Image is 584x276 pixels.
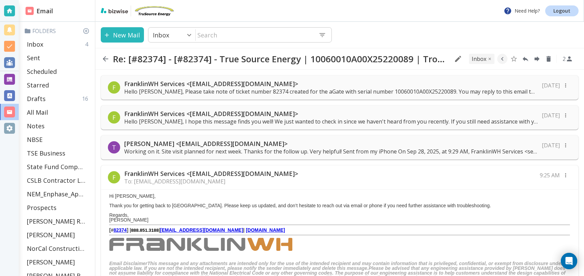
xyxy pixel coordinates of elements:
p: Scheduled [27,67,57,76]
p: 2 [563,55,566,63]
p: To: [EMAIL_ADDRESS][DOMAIN_NAME] [124,178,298,185]
p: F [112,83,116,92]
p: State Fund Compensation [27,163,85,171]
p: Inbox [27,40,43,48]
p: 4 [85,40,91,48]
p: Notes [27,122,45,130]
div: Prospects [24,201,92,214]
button: See Participants [559,51,576,67]
button: Delete [544,54,554,64]
p: INBOX [472,55,486,63]
p: F [112,173,116,181]
div: Sent [24,51,92,65]
a: Logout [545,5,579,16]
p: Logout [553,9,570,13]
p: [DATE] [542,82,560,89]
div: Starred [24,78,92,92]
p: Folders [24,27,92,35]
div: [PERSON_NAME] Residence [24,214,92,228]
p: TSE Business [27,149,65,157]
img: TruSource Energy, Inc. [134,5,175,16]
input: Search [196,28,313,42]
div: FFranklinWH Services <[EMAIL_ADDRESS][DOMAIN_NAME]>To: [EMAIL_ADDRESS][DOMAIN_NAME]9:25 AM [101,165,578,190]
p: [PERSON_NAME] [27,231,75,239]
p: NEM_Enphase_Applications [27,190,85,198]
p: [PERSON_NAME] <[EMAIL_ADDRESS][DOMAIN_NAME]> [124,140,538,148]
div: Scheduled [24,65,92,78]
img: DashboardSidebarEmail.svg [26,7,34,15]
p: Hello [PERSON_NAME], I hope this message finds you well! We just wanted to check in since we have... [124,118,538,125]
p: Inbox [153,31,169,39]
p: F [112,113,116,121]
div: NorCal Construction [24,242,92,255]
h2: Re: [#82374] - [#82374] - True Source Energy | 10060010A00X25220089 | Troubleshooting | U-Install... [113,53,449,64]
h2: Email [26,6,53,16]
div: Inbox4 [24,37,92,51]
p: CSLB Contractor License [27,176,85,184]
p: FranklinWH Services <[EMAIL_ADDRESS][DOMAIN_NAME]> [124,80,538,88]
button: Reply [520,54,531,64]
div: Open Intercom Messenger [561,253,577,269]
div: TSE Business [24,146,92,160]
p: 9:25 AM [540,172,560,179]
p: Hello [PERSON_NAME], Please take note of ticket number 82374 created for the aGate with serial nu... [124,88,538,95]
div: NBSE [24,133,92,146]
p: Working on it. Site visit planned for next week. Thanks for the follow up. Very helpful! Sent fro... [124,148,538,155]
p: FranklinWH Services <[EMAIL_ADDRESS][DOMAIN_NAME]> [124,110,538,118]
p: Need Help? [504,7,540,15]
p: Starred [27,81,49,89]
div: All Mail [24,105,92,119]
div: NEM_Enphase_Applications [24,187,92,201]
div: Notes [24,119,92,133]
p: T [112,143,116,151]
p: FranklinWH Services <[EMAIL_ADDRESS][DOMAIN_NAME]> [124,169,298,178]
p: [PERSON_NAME] Residence [27,217,85,225]
p: [PERSON_NAME] [27,258,75,266]
div: [PERSON_NAME] [24,255,92,269]
p: NBSE [27,135,43,144]
img: bizwise [101,8,128,13]
div: CSLB Contractor License [24,174,92,187]
button: New Mail [101,27,144,43]
button: Forward [532,54,542,64]
p: All Mail [27,108,48,116]
p: Prospects [27,204,56,212]
div: [PERSON_NAME] [24,228,92,242]
p: Sent [27,54,40,62]
p: NorCal Construction [27,244,85,253]
div: State Fund Compensation [24,160,92,174]
p: [DATE] [542,112,560,119]
p: Drafts [27,95,46,103]
p: 16 [82,95,91,102]
div: Drafts16 [24,92,92,105]
p: [DATE] [542,142,560,149]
